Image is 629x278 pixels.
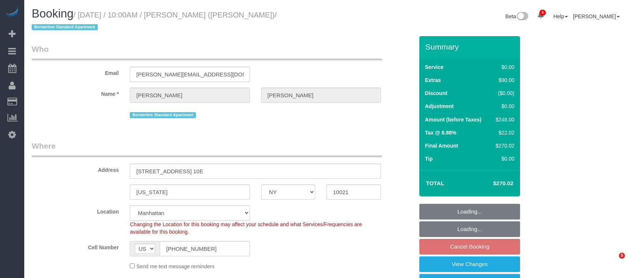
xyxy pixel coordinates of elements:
[493,142,514,149] div: $270.02
[425,129,456,136] label: Tax @ 8.88%
[516,12,528,22] img: New interface
[493,89,514,97] div: ($0.00)
[425,42,516,51] h3: Summary
[136,263,214,269] span: Send me text message reminders
[471,180,513,187] h4: $270.02
[604,253,622,271] iframe: Intercom live chat
[493,63,514,71] div: $0.00
[326,184,381,200] input: Zip Code
[425,142,458,149] label: Final Amount
[425,89,447,97] label: Discount
[493,76,514,84] div: $90.00
[26,88,124,98] label: Name *
[426,180,444,186] strong: Total
[493,155,514,162] div: $0.00
[130,67,250,82] input: Email
[26,67,124,77] label: Email
[32,11,277,32] small: / [DATE] / 10:00AM / [PERSON_NAME] ([PERSON_NAME])
[533,7,548,24] a: 6
[493,102,514,110] div: $0.00
[26,241,124,251] label: Cell Number
[261,88,381,103] input: Last Name
[32,11,277,32] span: /
[493,129,514,136] div: $22.02
[130,184,250,200] input: City
[619,253,625,259] span: 5
[32,24,98,30] span: Borderline Standard Apartment
[26,205,124,215] label: Location
[130,88,250,103] input: First Name
[553,13,568,19] a: Help
[425,102,454,110] label: Adjustment
[425,116,481,123] label: Amount (before Taxes)
[573,13,620,19] a: [PERSON_NAME]
[425,155,433,162] label: Tip
[32,7,73,20] span: Booking
[539,10,546,16] span: 6
[130,112,196,118] span: Borderline Standard Apartment
[425,63,444,71] label: Service
[130,221,362,235] span: Changing the Location for this booking may affect your schedule and what Services/Frequencies are...
[493,116,514,123] div: $248.00
[160,241,250,256] input: Cell Number
[4,7,19,18] img: Automaid Logo
[506,13,529,19] a: Beta
[26,164,124,174] label: Address
[32,44,382,60] legend: Who
[425,76,441,84] label: Extras
[419,256,520,272] a: View Changes
[32,140,382,157] legend: Where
